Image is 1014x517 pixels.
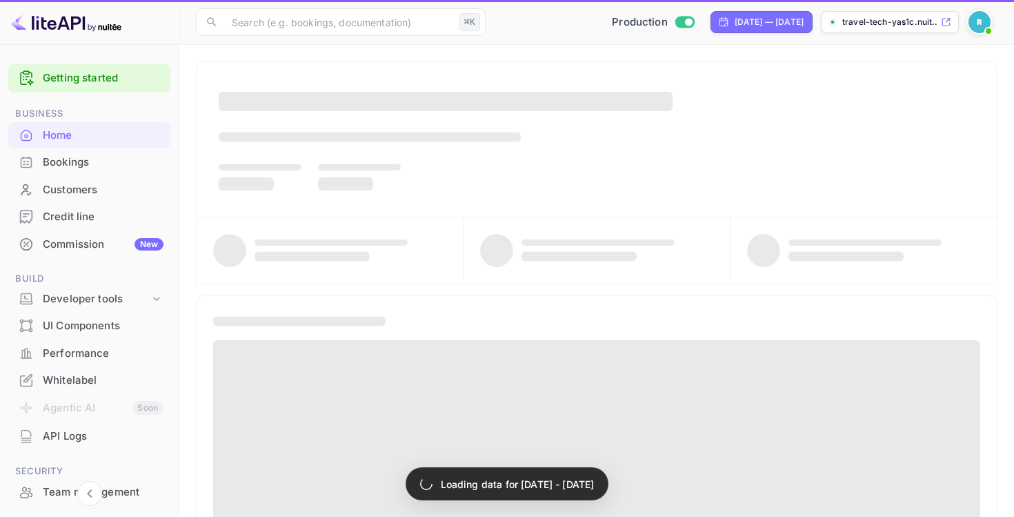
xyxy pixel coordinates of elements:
[8,287,170,311] div: Developer tools
[43,209,163,225] div: Credit line
[8,367,170,394] div: Whitelabel
[43,237,163,253] div: Commission
[43,485,163,500] div: Team management
[735,16,804,28] div: [DATE] — [DATE]
[8,479,170,505] a: Team management
[43,429,163,445] div: API Logs
[43,318,163,334] div: UI Components
[8,177,170,202] a: Customers
[43,346,163,362] div: Performance
[441,477,595,491] p: Loading data for [DATE] - [DATE]
[8,204,170,231] div: Credit line
[8,367,170,393] a: Whitelabel
[8,204,170,229] a: Credit line
[8,149,170,175] a: Bookings
[968,11,991,33] img: Revolut
[8,106,170,121] span: Business
[8,271,170,286] span: Build
[8,340,170,366] a: Performance
[8,313,170,338] a: UI Components
[8,122,170,149] div: Home
[43,155,163,170] div: Bookings
[43,291,150,307] div: Developer tools
[43,373,163,389] div: Whitelabel
[8,64,170,92] div: Getting started
[8,149,170,176] div: Bookings
[459,13,480,31] div: ⌘K
[43,128,163,144] div: Home
[842,16,938,28] p: travel-tech-yas1c.nuit...
[43,182,163,198] div: Customers
[606,14,699,30] div: Switch to Sandbox mode
[8,313,170,340] div: UI Components
[8,423,170,449] a: API Logs
[11,11,121,33] img: LiteAPI logo
[8,231,170,257] a: CommissionNew
[8,479,170,506] div: Team management
[8,340,170,367] div: Performance
[8,122,170,148] a: Home
[8,177,170,204] div: Customers
[135,238,163,251] div: New
[223,8,454,36] input: Search (e.g. bookings, documentation)
[612,14,668,30] span: Production
[8,423,170,450] div: API Logs
[8,464,170,479] span: Security
[77,481,102,506] button: Collapse navigation
[43,70,163,86] a: Getting started
[8,231,170,258] div: CommissionNew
